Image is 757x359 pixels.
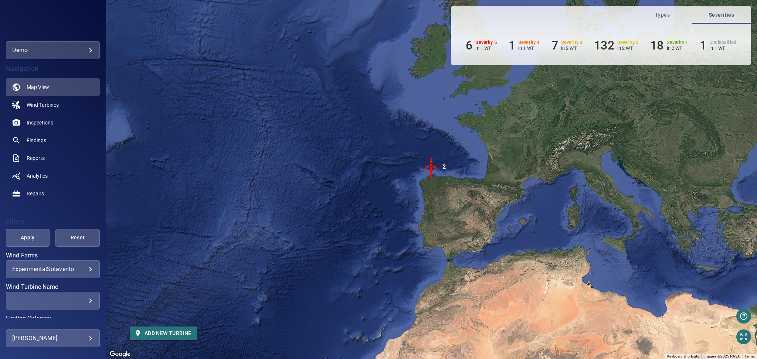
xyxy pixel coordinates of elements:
[709,45,736,51] p: in 1 WT
[696,10,747,20] span: Severities
[55,229,99,247] button: Reset
[637,10,688,20] span: Types
[6,114,100,131] a: inspections noActive
[518,40,540,45] h6: Severity 4
[700,38,736,52] li: Severity Unclassified
[744,354,755,358] a: Terms (opens in new tab)
[703,354,740,358] span: Imagery ©2025 NASA
[709,40,736,45] h6: Unclassified
[6,41,100,59] div: demo
[6,96,100,114] a: windturbines noActive
[12,44,94,56] div: demo
[27,119,53,126] span: Inspections
[6,218,100,225] h4: Filters
[466,38,497,52] li: Severity 5
[6,167,100,185] a: analytics noActive
[6,65,100,72] h4: Navigation
[38,18,68,26] img: demo-logo
[475,40,497,45] h6: Severity 5
[617,40,639,45] h6: Severity 2
[650,38,663,52] h6: 18
[561,40,583,45] h6: Severity 3
[6,78,100,96] a: map active
[6,149,100,167] a: reports noActive
[650,38,688,52] li: Severity 1
[6,284,100,290] label: Wind Turbine Name
[6,131,100,149] a: findings noActive
[420,156,442,179] gmp-advanced-marker: 2
[442,156,446,178] div: 2
[561,45,583,51] p: in 2 WT
[6,260,100,278] div: Wind Farms
[15,233,40,242] span: Apply
[136,329,191,338] span: Add new turbine
[6,185,100,202] a: repairs noActive
[27,101,59,109] span: Wind Turbines
[27,83,49,91] span: Map View
[6,229,50,247] button: Apply
[27,172,48,179] span: Analytics
[27,154,45,162] span: Reports
[12,266,94,273] div: ExperimentalSotavento
[108,349,132,359] img: Google
[27,137,46,144] span: Findings
[667,45,688,51] p: in 2 WT
[27,190,44,197] span: Repairs
[551,38,558,52] h6: 7
[700,38,706,52] h6: 1
[108,349,132,359] a: Open this area in Google Maps (opens a new window)
[420,156,442,178] img: windFarmIconCat5.svg
[518,45,540,51] p: in 1 WT
[130,326,197,340] button: Add new turbine
[617,45,639,51] p: in 2 WT
[65,233,90,242] span: Reset
[509,38,540,52] li: Severity 4
[667,354,699,359] button: Keyboard shortcuts
[551,38,583,52] li: Severity 3
[6,292,100,310] div: Wind Turbine Name
[667,40,688,45] h6: Severity 1
[6,253,100,259] label: Wind Farms
[594,38,638,52] li: Severity 2
[475,45,497,51] p: in 1 WT
[6,315,100,321] label: Finding Category
[509,38,515,52] h6: 1
[12,332,94,344] div: [PERSON_NAME]
[466,38,472,52] h6: 6
[594,38,614,52] h6: 132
